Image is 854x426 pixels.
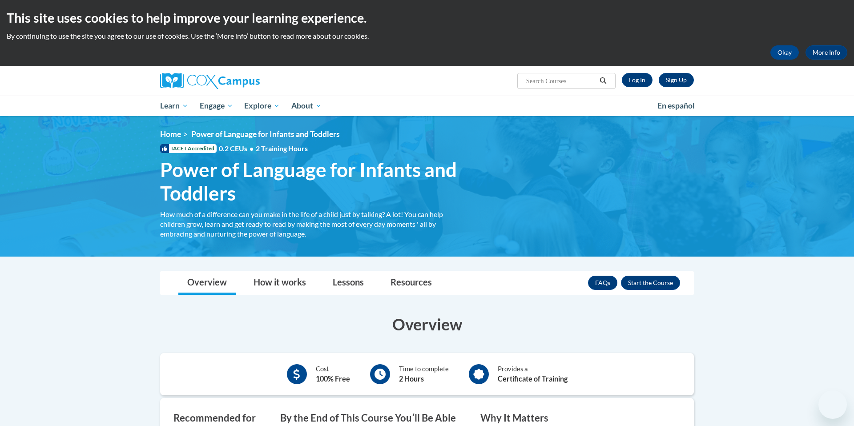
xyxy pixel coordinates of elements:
[621,276,680,290] button: Enroll
[160,144,217,153] span: IACET Accredited
[154,96,194,116] a: Learn
[160,313,694,335] h3: Overview
[178,271,236,295] a: Overview
[160,158,467,205] span: Power of Language for Infants and Toddlers
[7,31,847,41] p: By continuing to use the site you agree to our use of cookies. Use the ‘More info’ button to read...
[291,100,322,111] span: About
[770,45,799,60] button: Okay
[316,364,350,384] div: Cost
[245,271,315,295] a: How it works
[498,374,568,383] b: Certificate of Training
[316,374,350,383] b: 100% Free
[382,271,441,295] a: Resources
[324,271,373,295] a: Lessons
[652,96,701,115] a: En español
[657,101,695,110] span: En español
[806,45,847,60] a: More Info
[173,411,267,425] h3: Recommended for
[256,144,308,153] span: 2 Training Hours
[244,100,280,111] span: Explore
[219,144,308,153] span: 0.2 CEUs
[160,209,467,239] div: How much of a difference can you make in the life of a child just by talking? A lot! You can help...
[399,374,424,383] b: 2 Hours
[622,73,653,87] a: Log In
[250,144,254,153] span: •
[596,76,610,86] button: Search
[147,96,707,116] div: Main menu
[194,96,239,116] a: Engage
[286,96,327,116] a: About
[160,73,260,89] img: Cox Campus
[498,364,568,384] div: Provides a
[160,100,188,111] span: Learn
[588,276,617,290] a: FAQs
[399,364,449,384] div: Time to complete
[160,73,329,89] a: Cox Campus
[238,96,286,116] a: Explore
[818,390,847,419] iframe: Button to launch messaging window
[160,129,181,139] a: Home
[191,129,340,139] span: Power of Language for Infants and Toddlers
[525,76,596,86] input: Search Courses
[200,100,233,111] span: Engage
[7,9,847,27] h2: This site uses cookies to help improve your learning experience.
[480,411,667,425] h3: Why It Matters
[659,73,694,87] a: Register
